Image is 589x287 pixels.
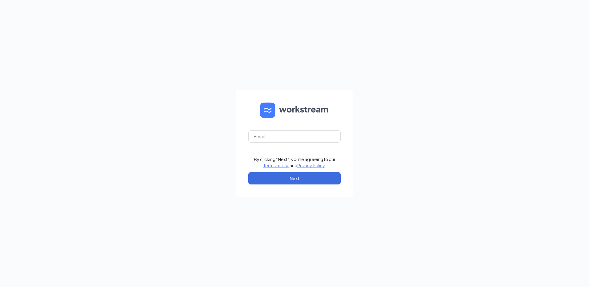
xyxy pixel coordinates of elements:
a: Terms of Use [263,163,290,168]
div: By clicking "Next", you're agreeing to our and . [254,156,335,168]
button: Next [248,172,341,184]
img: WS logo and Workstream text [260,103,329,118]
a: Privacy Policy [297,163,325,168]
input: Email [248,130,341,143]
